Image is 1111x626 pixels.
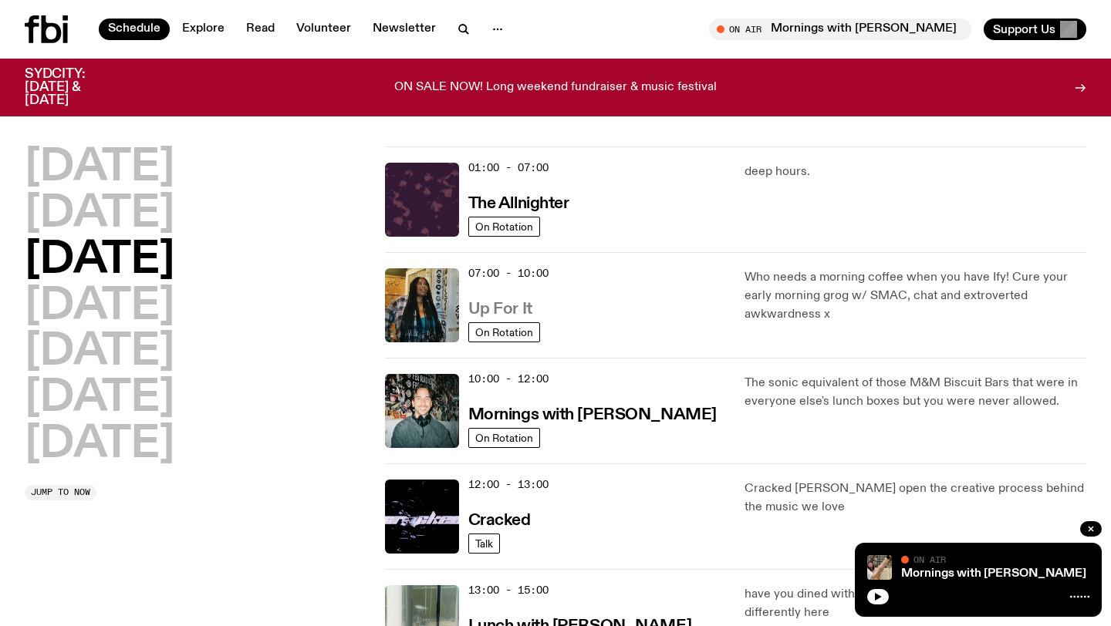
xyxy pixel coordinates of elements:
[468,513,531,529] h3: Cracked
[31,488,90,496] span: Jump to now
[468,322,540,342] a: On Rotation
[468,407,717,423] h3: Mornings with [PERSON_NAME]
[25,146,174,190] button: [DATE]
[25,68,123,107] h3: SYDCITY: [DATE] & [DATE]
[25,239,174,282] button: [DATE]
[25,377,174,420] button: [DATE]
[867,555,892,580] img: A photo of Jim in the fbi studio sitting on a chair and awkwardly holding their leg in the air, s...
[287,19,360,40] a: Volunteer
[475,220,533,232] span: On Rotation
[913,554,946,564] span: On Air
[237,19,284,40] a: Read
[25,193,174,236] button: [DATE]
[475,432,533,443] span: On Rotation
[468,477,549,492] span: 12:00 - 13:00
[468,160,549,175] span: 01:00 - 07:00
[745,163,1086,181] p: deep hours.
[385,374,459,448] img: Radio presenter Ben Hansen sits in front of a wall of photos and an fbi radio sign. Film photo. B...
[468,301,532,318] h3: Up For It
[745,374,1086,411] p: The sonic equivalent of those M&M Biscuit Bars that were in everyone else's lunch boxes but you w...
[25,485,96,500] button: Jump to now
[468,266,549,281] span: 07:00 - 10:00
[468,298,532,318] a: Up For It
[468,372,549,386] span: 10:00 - 12:00
[709,19,971,40] button: On AirMornings with [PERSON_NAME] / booked and busy
[385,480,459,554] img: Logo for Podcast Cracked. Black background, with white writing, with glass smashing graphics
[745,268,1086,324] p: Who needs a morning coffee when you have Ify! Cure your early morning grog w/ SMAC, chat and extr...
[468,510,531,529] a: Cracked
[468,196,569,212] h3: The Allnighter
[468,533,500,554] a: Talk
[25,331,174,374] button: [DATE]
[993,22,1055,36] span: Support Us
[984,19,1086,40] button: Support Us
[468,193,569,212] a: The Allnighter
[475,326,533,338] span: On Rotation
[99,19,170,40] a: Schedule
[25,423,174,466] button: [DATE]
[475,537,493,549] span: Talk
[385,268,459,342] img: Ify - a Brown Skin girl with black braided twists, looking up to the side with her tongue stickin...
[468,217,540,237] a: On Rotation
[173,19,234,40] a: Explore
[468,583,549,597] span: 13:00 - 15:00
[363,19,445,40] a: Newsletter
[745,585,1086,622] p: have you dined with us before? we do things a little differently here
[745,480,1086,517] p: Cracked [PERSON_NAME] open the creative process behind the music we love
[25,285,174,328] button: [DATE]
[394,81,717,95] p: ON SALE NOW! Long weekend fundraiser & music festival
[468,428,540,448] a: On Rotation
[468,404,717,423] a: Mornings with [PERSON_NAME]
